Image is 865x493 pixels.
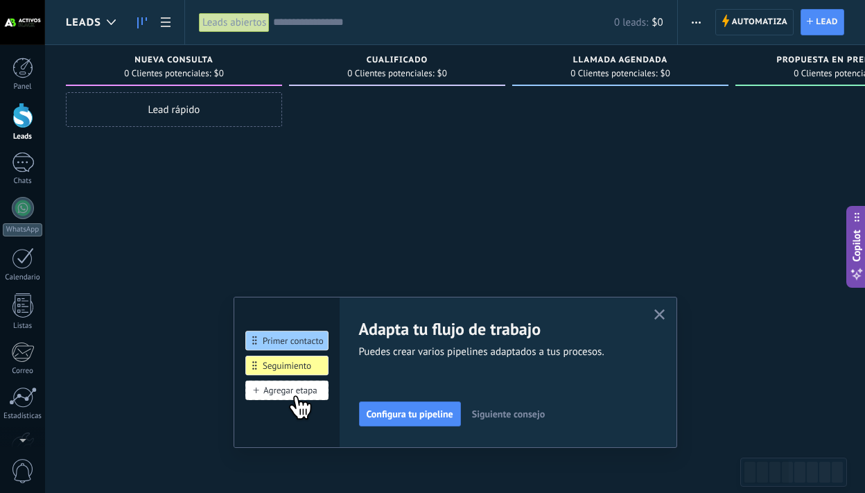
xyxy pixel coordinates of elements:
[154,9,177,36] a: Lista
[199,12,270,33] div: Leads abiertos
[359,345,638,359] span: Puedes crear varios pipelines adaptados a tus procesos.
[124,69,211,78] span: 0 Clientes potenciales:
[3,273,43,282] div: Calendario
[472,409,545,419] span: Siguiente consejo
[437,69,447,78] span: $0
[652,16,663,29] span: $0
[570,69,657,78] span: 0 Clientes potenciales:
[732,10,788,35] span: Automatiza
[3,132,43,141] div: Leads
[66,16,101,29] span: Leads
[3,223,42,236] div: WhatsApp
[3,177,43,186] div: Chats
[359,318,638,340] h2: Adapta tu flujo de trabajo
[715,9,794,35] a: Automatiza
[66,92,282,127] div: Lead rápido
[359,401,461,426] button: Configura tu pipeline
[573,55,667,65] span: Llamada agendada
[614,16,648,29] span: 0 leads:
[367,55,428,65] span: Cualificado
[686,9,706,35] button: Más
[3,322,43,331] div: Listas
[850,230,864,261] span: Copilot
[347,69,434,78] span: 0 Clientes potenciales:
[661,69,670,78] span: $0
[134,55,213,65] span: Nueva consulta
[296,55,498,67] div: Cualificado
[367,409,453,419] span: Configura tu pipeline
[519,55,722,67] div: Llamada agendada
[3,412,43,421] div: Estadísticas
[73,55,275,67] div: Nueva consulta
[214,69,224,78] span: $0
[816,10,838,35] span: Lead
[801,9,844,35] a: Lead
[466,404,551,424] button: Siguiente consejo
[3,83,43,92] div: Panel
[3,367,43,376] div: Correo
[130,9,154,36] a: Leads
